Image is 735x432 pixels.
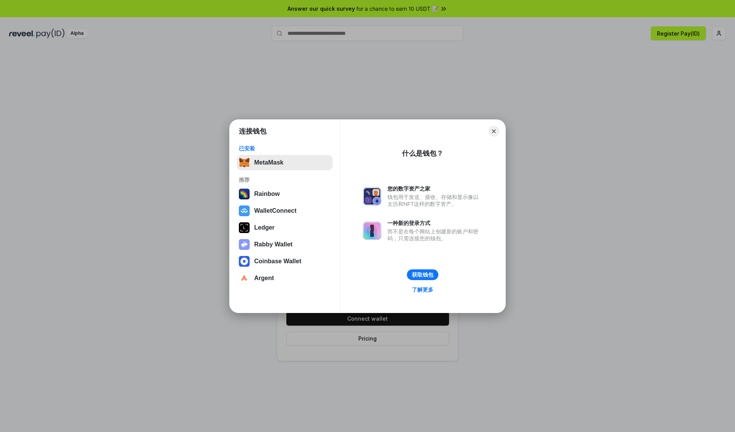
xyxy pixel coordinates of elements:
[387,194,482,207] div: 钱包用于发送、接收、存储和显示像以太坊和NFT这样的数字资产。
[237,254,333,269] button: Coinbase Wallet
[237,186,333,202] button: Rainbow
[239,205,250,216] img: svg+xml,%3Csvg%20width%3D%2228%22%20height%3D%2228%22%20viewBox%3D%220%200%2028%2028%22%20fill%3D...
[254,275,274,282] div: Argent
[237,203,333,218] button: WalletConnect
[363,187,381,205] img: svg+xml,%3Csvg%20xmlns%3D%22http%3A%2F%2Fwww.w3.org%2F2000%2Fsvg%22%20fill%3D%22none%22%20viewBox...
[254,159,283,166] div: MetaMask
[488,126,499,137] button: Close
[239,127,266,136] h1: 连接钱包
[254,191,280,197] div: Rainbow
[239,273,250,284] img: svg+xml,%3Csvg%20width%3D%2228%22%20height%3D%2228%22%20viewBox%3D%220%200%2028%2028%22%20fill%3D...
[239,222,250,233] img: svg+xml,%3Csvg%20xmlns%3D%22http%3A%2F%2Fwww.w3.org%2F2000%2Fsvg%22%20width%3D%2228%22%20height%3...
[239,176,330,183] div: 推荐
[237,220,333,235] button: Ledger
[237,155,333,170] button: MetaMask
[407,269,438,280] button: 获取钱包
[407,285,438,295] a: 了解更多
[387,228,482,242] div: 而不是在每个网站上创建新的账户和密码，只需连接您的钱包。
[239,239,250,250] img: svg+xml,%3Csvg%20xmlns%3D%22http%3A%2F%2Fwww.w3.org%2F2000%2Fsvg%22%20fill%3D%22none%22%20viewBox...
[239,145,330,152] div: 已安装
[239,157,250,168] img: svg+xml,%3Csvg%20fill%3D%22none%22%20height%3D%2233%22%20viewBox%3D%220%200%2035%2033%22%20width%...
[239,189,250,199] img: svg+xml,%3Csvg%20width%3D%22120%22%20height%3D%22120%22%20viewBox%3D%220%200%20120%20120%22%20fil...
[402,149,443,158] div: 什么是钱包？
[387,185,482,192] div: 您的数字资产之家
[254,258,301,265] div: Coinbase Wallet
[237,271,333,286] button: Argent
[239,256,250,267] img: svg+xml,%3Csvg%20width%3D%2228%22%20height%3D%2228%22%20viewBox%3D%220%200%2028%2028%22%20fill%3D...
[387,220,482,227] div: 一种新的登录方式
[412,271,433,278] div: 获取钱包
[412,286,433,293] div: 了解更多
[237,237,333,252] button: Rabby Wallet
[254,224,274,231] div: Ledger
[254,241,292,248] div: Rabby Wallet
[363,222,381,240] img: svg+xml,%3Csvg%20xmlns%3D%22http%3A%2F%2Fwww.w3.org%2F2000%2Fsvg%22%20fill%3D%22none%22%20viewBox...
[254,207,297,214] div: WalletConnect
